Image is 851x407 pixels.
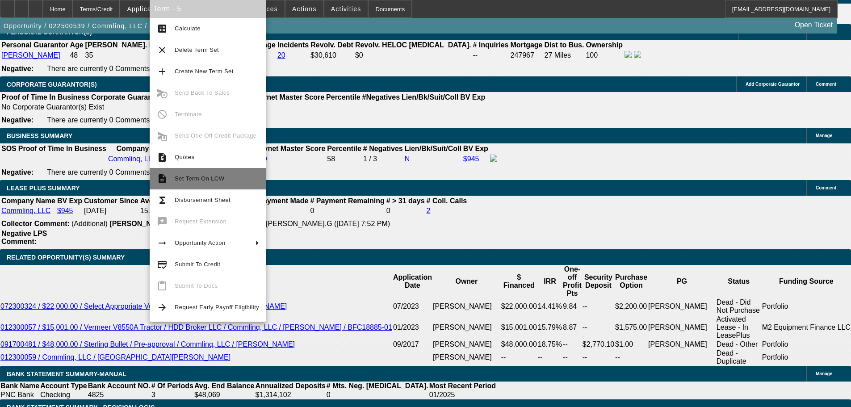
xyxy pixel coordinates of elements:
th: Funding Source [762,265,851,298]
mat-icon: calculate [157,23,168,34]
b: Paynet Master Score [255,145,325,152]
img: facebook-icon.png [625,51,632,58]
span: Set Term On LCW [175,175,224,182]
b: #Negatives [362,93,400,101]
span: Opportunity Action [175,239,226,246]
img: linkedin-icon.png [634,51,641,58]
b: # Negatives [363,145,403,152]
mat-icon: arrow_right_alt [157,238,168,248]
span: Application [127,5,163,13]
b: Ownership [586,41,623,49]
b: Customer Since [84,197,138,205]
td: 9.84 [562,298,582,315]
td: 0 [310,206,385,215]
b: # > 31 days [386,197,425,205]
span: Add Corporate Guarantor [746,82,800,87]
th: PG [648,265,716,298]
td: [DATE] [84,206,139,215]
span: Actions [292,5,317,13]
th: One-off Profit Pts [562,265,582,298]
span: LEASE PLUS SUMMARY [7,185,80,192]
b: BV Exp [57,197,82,205]
td: 35 [85,50,163,60]
mat-icon: clear [157,45,168,55]
b: # Inquiries [473,41,508,49]
td: 27 Miles [544,50,585,60]
td: 01/2025 [429,390,496,399]
td: 14.41% [537,298,562,315]
span: Quotes [175,154,194,160]
td: 100 [585,50,623,60]
span: Calculate [175,25,201,32]
b: Corporate Guarantor [91,93,162,101]
b: Incidents [277,41,309,49]
b: # Payment Made [252,197,308,205]
td: -- [615,349,648,366]
b: Dist to Bus. [545,41,584,49]
a: $945 [463,155,479,163]
th: SOS [1,144,17,153]
th: $ Financed [501,265,537,298]
td: Dead - Did Not Purchase [716,298,762,315]
td: 247967 [510,50,543,60]
mat-icon: arrow_forward [157,302,168,313]
a: 072300324 / $22,000.00 / Select Appropriate Vendor / Commlinq, LLC / [PERSON_NAME] [0,302,287,310]
b: Age [70,41,83,49]
b: [PERSON_NAME]. EST [85,41,163,49]
mat-icon: description [157,173,168,184]
td: $1,575.00 [615,315,648,340]
a: 091700481 / $48,000.00 / Sterling Bullet / Pre-approval / Commlinq, LLC / [PERSON_NAME] [0,340,295,348]
span: BUSINESS SUMMARY [7,132,72,139]
td: M2 Equipment Finance LLC [762,315,851,340]
th: Purchase Option [615,265,648,298]
b: [PERSON_NAME]: [109,220,172,227]
td: 15.79% [537,315,562,340]
a: Open Ticket [791,17,836,33]
span: Delete Term Set [175,46,219,53]
td: Portfolio [762,349,851,366]
td: [PERSON_NAME] [648,298,716,315]
td: -- [582,349,615,366]
b: Collector Comment: [1,220,70,227]
span: Activities [331,5,361,13]
a: 012300057 / $15,001.00 / Vermeer V8550A Tractor / HDD Broker LLC / Commlinq, LLC / [PERSON_NAME] ... [0,323,392,331]
b: Mortgage [511,41,543,49]
td: -- [501,349,537,366]
th: Application Date [393,265,432,298]
th: # Of Periods [151,382,194,390]
a: N [405,155,410,163]
td: $48,069 [194,390,255,399]
td: 07/2023 [393,298,432,315]
td: $1.00 [615,340,648,349]
td: 0 [386,206,425,215]
td: 09/2017 [393,340,432,349]
span: Manage [816,133,832,138]
td: $48,000.00 [501,340,537,349]
div: $1,314,102 [255,391,325,399]
b: Personal Guarantor [1,41,68,49]
td: 4825 [88,390,151,399]
td: $0 [355,50,472,60]
span: Comment [816,185,836,190]
td: $2,770.10 [582,340,615,349]
td: [PERSON_NAME] [432,340,501,349]
th: Security Deposit [582,265,615,298]
b: Vantage [248,41,276,49]
td: -- [537,349,562,366]
b: Lien/Bk/Suit/Coll [402,93,458,101]
span: CORPORATE GUARANTOR(S) [7,81,97,88]
b: Company [117,145,149,152]
a: 2 [427,207,431,214]
td: Activated Lease - In LeasePlus [716,315,762,340]
a: 20 [277,51,285,59]
th: Avg. End Balance [194,382,255,390]
th: # Mts. Neg. [MEDICAL_DATA]. [326,382,429,390]
span: Request Early Payoff Eligibility [175,304,259,310]
a: 012300059 / Commlinq, LLC / [GEOGRAPHIC_DATA][PERSON_NAME] [0,353,231,361]
div: 58 [327,155,361,163]
mat-icon: request_quote [157,152,168,163]
th: Account Type [40,382,88,390]
mat-icon: credit_score [157,259,168,270]
b: Percentile [326,93,360,101]
td: $30,610 [310,50,354,60]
